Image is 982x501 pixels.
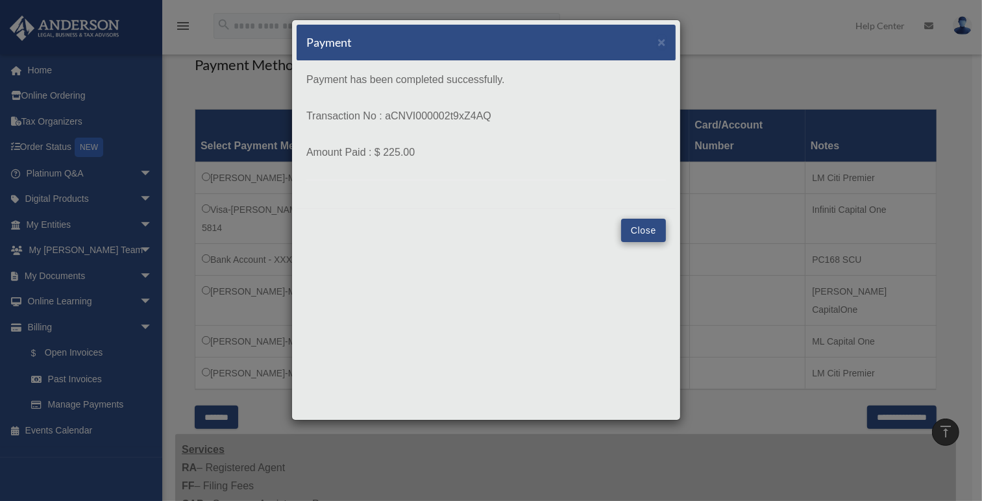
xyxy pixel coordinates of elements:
span: × [657,34,666,49]
button: Close [621,219,666,242]
p: Transaction No : aCNVI000002t9xZ4AQ [306,107,666,125]
p: Payment has been completed successfully. [306,71,666,89]
p: Amount Paid : $ 225.00 [306,143,666,162]
h5: Payment [306,34,352,51]
button: Close [657,35,666,49]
